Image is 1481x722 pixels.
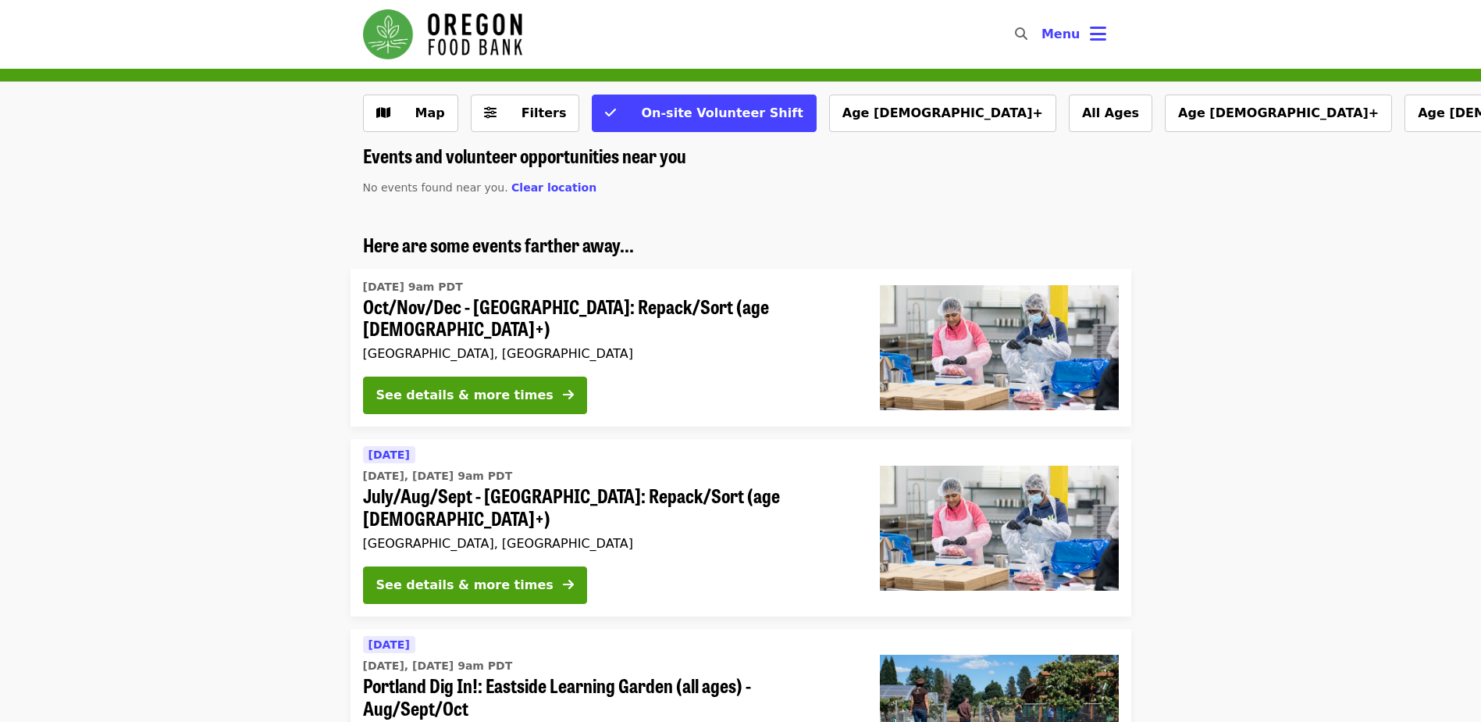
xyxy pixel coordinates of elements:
[363,468,513,484] time: [DATE], [DATE] 9am PDT
[351,439,1131,617] a: See details for "July/Aug/Sept - Beaverton: Repack/Sort (age 10+)"
[563,577,574,592] i: arrow-right icon
[880,285,1119,410] img: Oct/Nov/Dec - Beaverton: Repack/Sort (age 10+) organized by Oregon Food Bank
[1029,16,1119,53] button: Toggle account menu
[1037,16,1049,53] input: Search
[1069,95,1152,132] button: All Ages
[484,105,497,120] i: sliders-h icon
[363,9,522,59] img: Oregon Food Bank - Home
[641,105,803,120] span: On-site Volunteer Shift
[363,279,463,295] time: [DATE] 9am PDT
[376,105,390,120] i: map icon
[363,95,458,132] button: Show map view
[415,105,445,120] span: Map
[363,141,686,169] span: Events and volunteer opportunities near you
[1041,27,1080,41] span: Menu
[363,484,855,530] span: July/Aug/Sept - [GEOGRAPHIC_DATA]: Repack/Sort (age [DEMOGRAPHIC_DATA]+)
[511,180,596,196] button: Clear location
[376,386,554,405] div: See details & more times
[351,269,1131,427] a: See details for "Oct/Nov/Dec - Beaverton: Repack/Sort (age 10+)"
[363,658,513,674] time: [DATE], [DATE] 9am PDT
[1165,95,1392,132] button: Age [DEMOGRAPHIC_DATA]+
[363,674,855,720] span: Portland Dig In!: Eastside Learning Garden (all ages) - Aug/Sept/Oct
[605,105,616,120] i: check icon
[592,95,816,132] button: On-site Volunteer Shift
[511,181,596,194] span: Clear location
[363,377,587,414] button: See details & more times
[376,576,554,595] div: See details & more times
[829,95,1056,132] button: Age [DEMOGRAPHIC_DATA]+
[363,567,587,604] button: See details & more times
[363,346,855,361] div: [GEOGRAPHIC_DATA], [GEOGRAPHIC_DATA]
[363,536,855,551] div: [GEOGRAPHIC_DATA], [GEOGRAPHIC_DATA]
[563,388,574,402] i: arrow-right icon
[471,95,580,132] button: Filters (0 selected)
[363,181,508,194] span: No events found near you.
[522,105,567,120] span: Filters
[1090,23,1106,45] i: bars icon
[1015,27,1027,41] i: search icon
[368,638,410,651] span: [DATE]
[368,449,410,461] span: [DATE]
[363,295,855,341] span: Oct/Nov/Dec - [GEOGRAPHIC_DATA]: Repack/Sort (age [DEMOGRAPHIC_DATA]+)
[363,231,634,258] span: Here are some events farther away...
[880,466,1119,591] img: July/Aug/Sept - Beaverton: Repack/Sort (age 10+) organized by Oregon Food Bank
